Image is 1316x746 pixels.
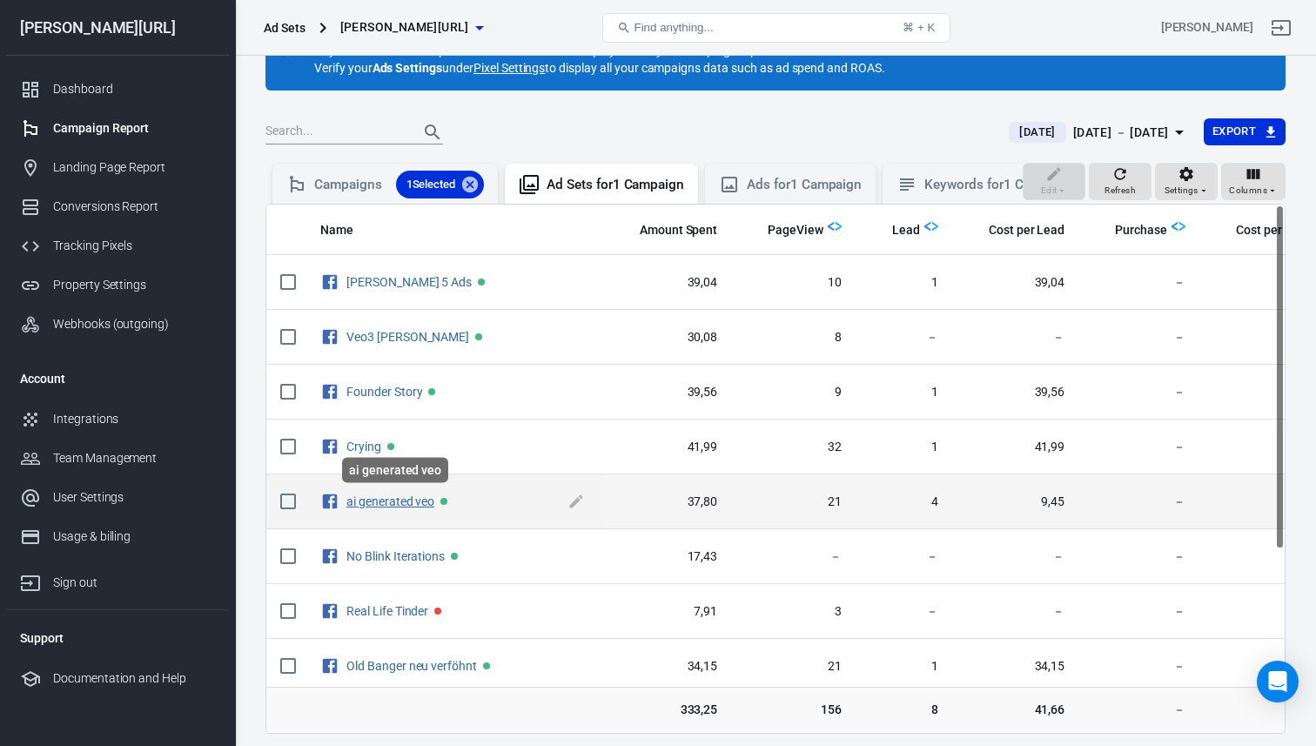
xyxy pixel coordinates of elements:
[640,219,718,240] span: The estimated total amount of money you've spent on your campaign, ad set or ad during its schedule.
[745,658,842,675] span: 21
[53,158,215,177] div: Landing Page Report
[320,436,339,457] svg: Facebook Ads
[617,658,718,675] span: 34,15
[396,171,485,198] div: 1Selected
[53,315,215,333] div: Webhooks (outgoing)
[320,601,339,622] svg: Facebook Ads
[483,662,490,669] span: Active
[966,548,1064,566] span: －
[475,333,482,340] span: Active
[617,603,718,621] span: 7,91
[869,603,938,621] span: －
[53,449,215,467] div: Team Management
[768,222,823,239] span: PageView
[966,329,1064,346] span: －
[869,658,938,675] span: 1
[346,440,384,452] span: Crying
[869,384,938,401] span: 1
[6,70,229,109] a: Dashboard
[266,205,1285,733] div: scrollable content
[53,119,215,138] div: Campaign Report
[966,702,1064,719] span: 41,66
[53,237,215,255] div: Tracking Pixels
[264,19,305,37] div: Ad Sets
[320,381,339,402] svg: Facebook Ads
[53,80,215,98] div: Dashboard
[320,655,339,676] svg: Facebook Ads
[320,222,353,239] span: Name
[320,326,339,347] svg: Facebook Ads
[745,548,842,566] span: －
[346,385,425,397] span: Founder Story
[869,329,938,346] span: －
[617,219,718,240] span: The estimated total amount of money you've spent on your campaign, ad set or ad during its schedule.
[924,176,1075,194] div: Keywords for 1 Campaign
[924,219,938,233] img: Logo
[966,219,1064,240] span: The average cost for each "Lead" event
[966,384,1064,401] span: 39,56
[966,658,1064,675] span: 34,15
[346,494,434,508] a: ai generated veo
[989,219,1064,240] span: The average cost for each "Lead" event
[745,702,842,719] span: 156
[320,491,339,512] svg: Facebook Ads
[346,330,469,344] a: Veo3 [PERSON_NAME]
[346,440,381,454] a: Crying
[1155,163,1218,201] button: Settings
[1104,183,1136,198] span: Refresh
[333,11,490,44] button: [PERSON_NAME][URL]
[1092,274,1185,292] span: －
[428,388,435,395] span: Active
[440,498,447,505] span: Active
[1115,222,1167,239] span: Purchase
[989,222,1064,239] span: Cost per Lead
[53,574,215,592] div: Sign out
[320,222,376,239] span: Name
[617,274,718,292] span: 39,04
[617,329,718,346] span: 30,08
[747,176,862,194] div: Ads for 1 Campaign
[314,171,484,198] div: Campaigns
[6,400,229,439] a: Integrations
[320,546,339,567] svg: Facebook Ads
[346,330,472,342] span: Veo3 Steve Jobs
[966,274,1064,292] span: 39,04
[53,669,215,688] div: Documentation and Help
[617,439,718,456] span: 41,99
[434,608,441,615] span: Paused
[745,439,842,456] span: 32
[1092,222,1167,239] span: Purchase
[346,385,422,399] a: Founder Story
[6,358,229,400] li: Account
[617,702,718,719] span: 333,25
[346,604,428,618] a: Real Life Tinder
[1092,702,1185,719] span: －
[1092,329,1185,346] span: －
[1204,118,1286,145] button: Export
[1092,548,1185,566] span: －
[6,478,229,517] a: User Settings
[903,21,935,34] div: ⌘ + K
[6,148,229,187] a: Landing Page Report
[320,272,339,292] svg: Facebook Ads
[6,617,229,659] li: Support
[6,265,229,305] a: Property Settings
[869,494,938,511] span: 4
[617,548,718,566] span: 17,43
[1089,163,1151,201] button: Refresh
[745,494,842,511] span: 21
[1161,18,1253,37] div: Account id: Zo3YXUXY
[745,384,842,401] span: 9
[547,176,684,194] div: Ad Sets for 1 Campaign
[412,111,453,153] button: Search
[869,548,938,566] span: －
[53,410,215,428] div: Integrations
[1172,219,1185,233] img: Logo
[828,219,842,233] img: Logo
[1221,163,1286,201] button: Columns
[966,494,1064,511] span: 9,45
[346,659,480,671] span: Old Banger neu verföhnt
[6,187,229,226] a: Conversions Report
[53,488,215,507] div: User Settings
[1165,183,1198,198] span: Settings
